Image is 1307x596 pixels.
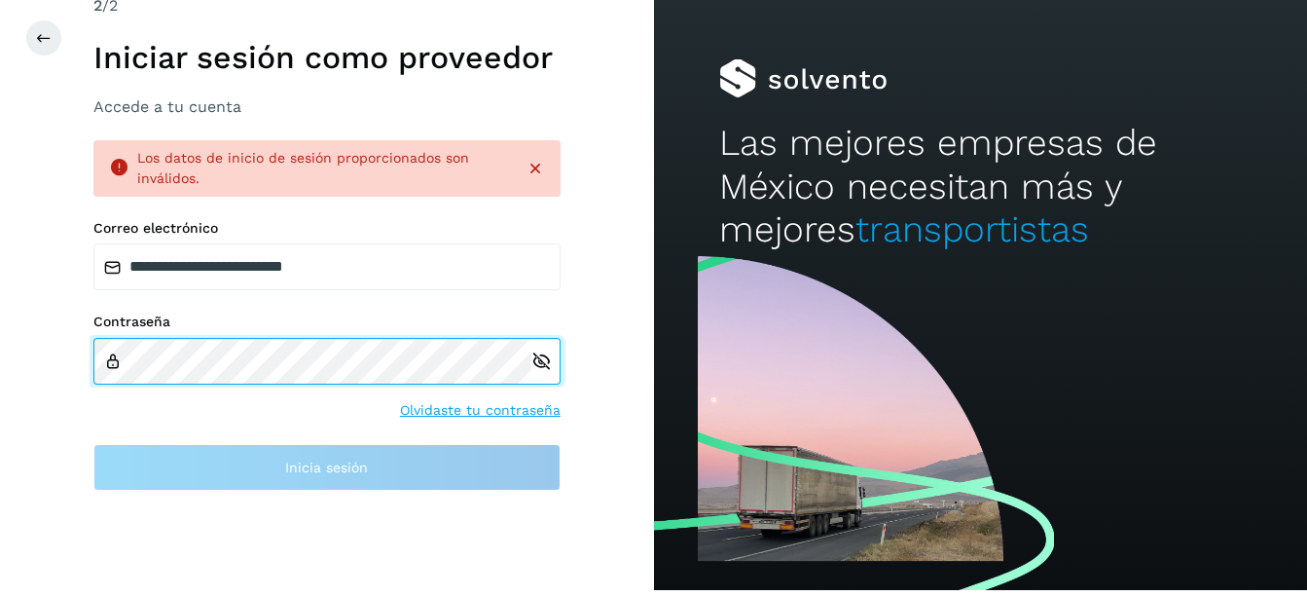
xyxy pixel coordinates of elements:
h2: Las mejores empresas de México necesitan más y mejores [719,122,1242,251]
label: Correo electrónico [93,220,561,237]
h3: Accede a tu cuenta [93,97,561,116]
a: Olvidaste tu contraseña [400,400,561,421]
label: Contraseña [93,314,561,330]
iframe: reCAPTCHA [179,514,475,590]
div: Los datos de inicio de sesión proporcionados son inválidos. [137,148,510,189]
span: transportistas [855,208,1089,250]
button: Inicia sesión [93,444,561,491]
h1: Iniciar sesión como proveedor [93,39,561,76]
span: Inicia sesión [285,461,368,474]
